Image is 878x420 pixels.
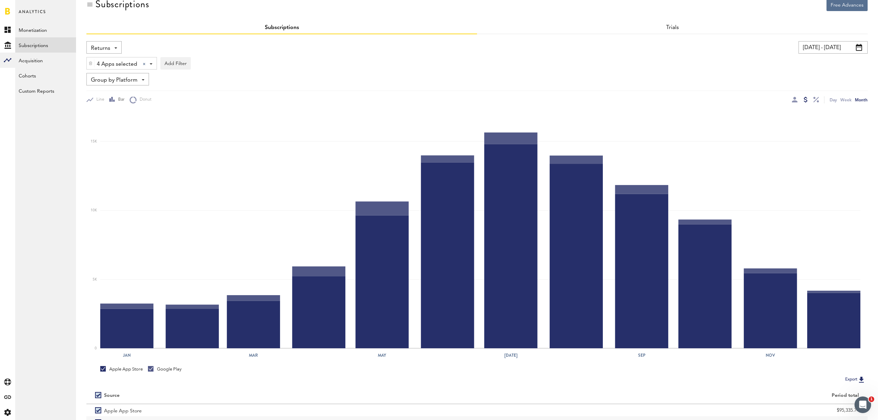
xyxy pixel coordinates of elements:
[123,352,131,358] text: Jan
[143,63,146,65] div: Clear
[15,37,76,53] a: Subscriptions
[87,57,94,69] div: Delete
[766,352,775,358] text: Nov
[91,209,97,212] text: 10K
[115,97,124,103] span: Bar
[88,61,93,66] img: trash_awesome_blue.svg
[91,74,138,86] span: Group by Platform
[378,352,386,358] text: May
[160,57,191,70] button: Add Filter
[93,97,104,103] span: Line
[148,366,181,372] div: Google Play
[100,366,143,372] div: Apple App Store
[104,393,120,399] div: Source
[15,22,76,37] a: Monetization
[486,405,859,416] div: $95,335.74
[840,96,851,103] div: Week
[843,375,868,384] button: Export
[857,375,866,384] img: Export
[97,58,137,70] span: 4 Apps selected
[15,53,76,68] a: Acquisition
[91,140,97,143] text: 15K
[855,96,868,103] div: Month
[249,352,258,358] text: Mar
[14,5,39,11] span: Support
[830,96,837,103] div: Day
[854,396,871,413] iframe: Intercom live chat
[91,43,110,54] span: Returns
[19,8,46,22] span: Analytics
[486,393,859,399] div: Period total
[15,83,76,98] a: Custom Reports
[638,352,645,358] text: Sep
[265,25,299,30] a: Subscriptions
[95,347,97,350] text: 0
[93,278,97,281] text: 5K
[504,352,517,358] text: [DATE]
[869,396,874,402] span: 1
[104,404,142,416] span: Apple App Store
[666,25,679,30] a: Trials
[137,97,151,103] span: Donut
[15,68,76,83] a: Cohorts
